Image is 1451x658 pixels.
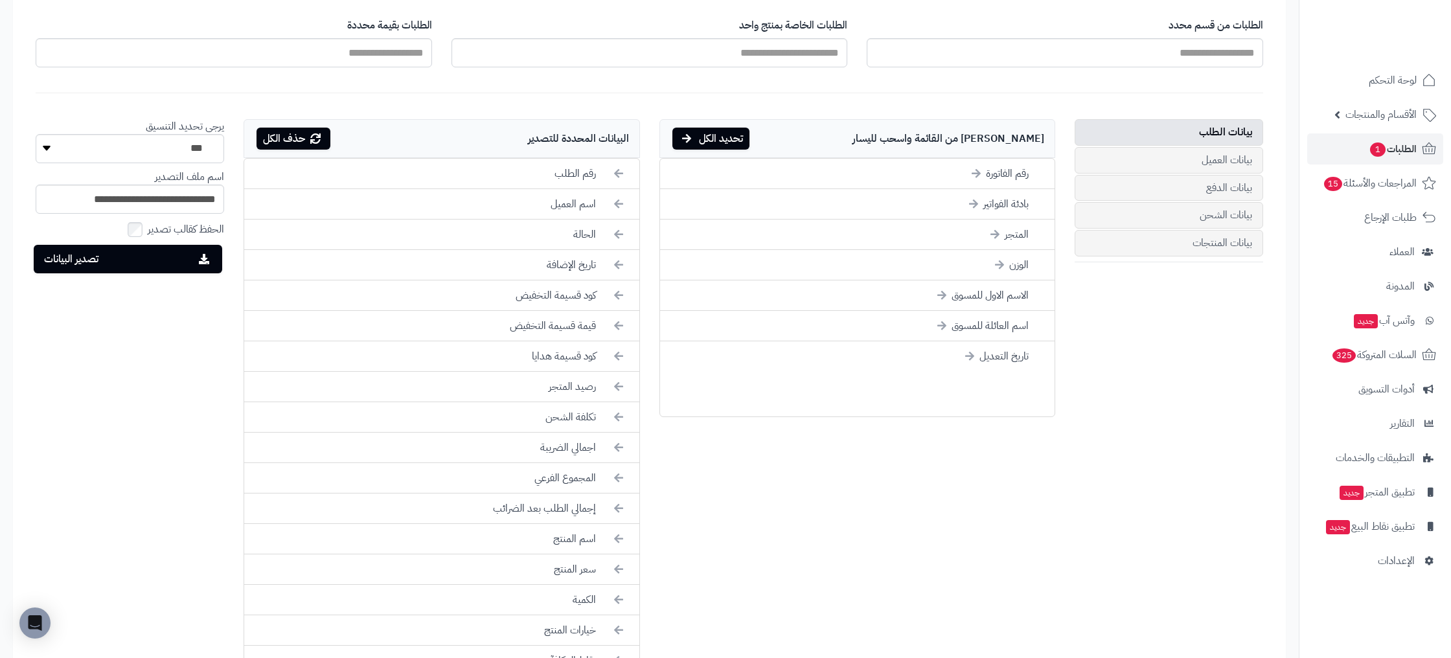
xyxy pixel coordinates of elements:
[1075,119,1263,146] a: بيانات الطلب
[1386,277,1415,295] span: المدونة
[1307,408,1443,439] a: التقارير
[660,189,1055,220] li: بادئة الفواتير
[1075,175,1263,201] a: بيانات الدفع
[660,341,1055,371] li: تاريخ التعديل
[1307,305,1443,336] a: وآتس آبجديد
[244,220,639,250] li: الحالة
[1307,477,1443,508] a: تطبيق المتجرجديد
[257,128,330,150] div: حذف الكل
[672,128,749,150] div: تحديد الكل
[36,119,224,163] li: يرجى تحديد التنسيق
[36,18,432,33] label: الطلبات بقيمة محددة
[1307,133,1443,164] a: الطلبات1
[244,554,639,585] li: سعر المنتج
[867,18,1263,33] label: الطلبات من قسم محدد
[1364,209,1417,227] span: طلبات الإرجاع
[1307,545,1443,576] a: الإعدادات
[1340,486,1364,500] span: جديد
[1354,314,1378,328] span: جديد
[244,433,639,463] li: اجمالي الضريبة
[1307,236,1443,267] a: العملاء
[1353,312,1415,330] span: وآتس آب
[660,250,1055,280] li: الوزن
[1332,348,1356,363] span: 325
[244,341,639,372] li: كود قسيمة هدايا
[1323,174,1417,192] span: المراجعات والأسئلة
[34,245,222,273] button: تصدير البيانات
[451,18,848,33] label: الطلبات الخاصة بمنتج واحد
[659,119,1056,158] div: [PERSON_NAME] من القائمة واسحب لليسار
[1331,346,1417,364] span: السلات المتروكة
[1307,65,1443,96] a: لوحة التحكم
[244,615,639,646] li: خيارات المنتج
[244,311,639,341] li: قيمة قسيمة التخفيض
[1307,442,1443,473] a: التطبيقات والخدمات
[244,280,639,311] li: كود قسيمة التخفيض
[1378,552,1415,570] span: الإعدادات
[1389,243,1415,261] span: العملاء
[1307,339,1443,370] a: السلات المتروكة325
[19,607,51,639] div: Open Intercom Messenger
[244,463,639,493] li: المجموع الفرعي
[660,280,1055,311] li: الاسم الاول للمسوق
[1358,380,1415,398] span: أدوات التسويق
[1345,106,1417,124] span: الأقسام والمنتجات
[244,493,639,524] li: إجمالي الطلب بعد الضرائب
[244,119,640,158] div: البيانات المحددة للتصدير
[1390,414,1415,433] span: التقارير
[1326,520,1350,534] span: جديد
[1307,168,1443,199] a: المراجعات والأسئلة15
[244,524,639,554] li: اسم المنتج
[1370,142,1386,157] span: 1
[660,311,1055,341] li: اسم العائلة للمسوق
[1336,449,1415,467] span: التطبيقات والخدمات
[1307,271,1443,302] a: المدونة
[36,170,224,214] li: اسم ملف التصدير
[1369,71,1417,89] span: لوحة التحكم
[1324,177,1342,191] span: 15
[1075,147,1263,174] a: بيانات العميل
[1307,374,1443,405] a: أدوات التسويق
[244,402,639,433] li: تكلفة الشحن
[244,250,639,280] li: تاريخ الإضافة
[1369,140,1417,158] span: الطلبات
[1307,511,1443,542] a: تطبيق نقاط البيعجديد
[36,220,224,239] li: الحفظ كقالب تصدير
[660,159,1055,189] li: رقم الفاتورة
[660,220,1055,250] li: المتجر
[1075,202,1263,229] a: بيانات الشحن
[244,585,639,615] li: الكمية
[1075,230,1263,256] a: بيانات المنتجات
[244,159,639,189] li: رقم الطلب
[1325,517,1415,536] span: تطبيق نقاط البيع
[1307,202,1443,233] a: طلبات الإرجاع
[244,189,639,220] li: اسم العميل
[244,372,639,402] li: رصيد المتجر
[1338,483,1415,501] span: تطبيق المتجر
